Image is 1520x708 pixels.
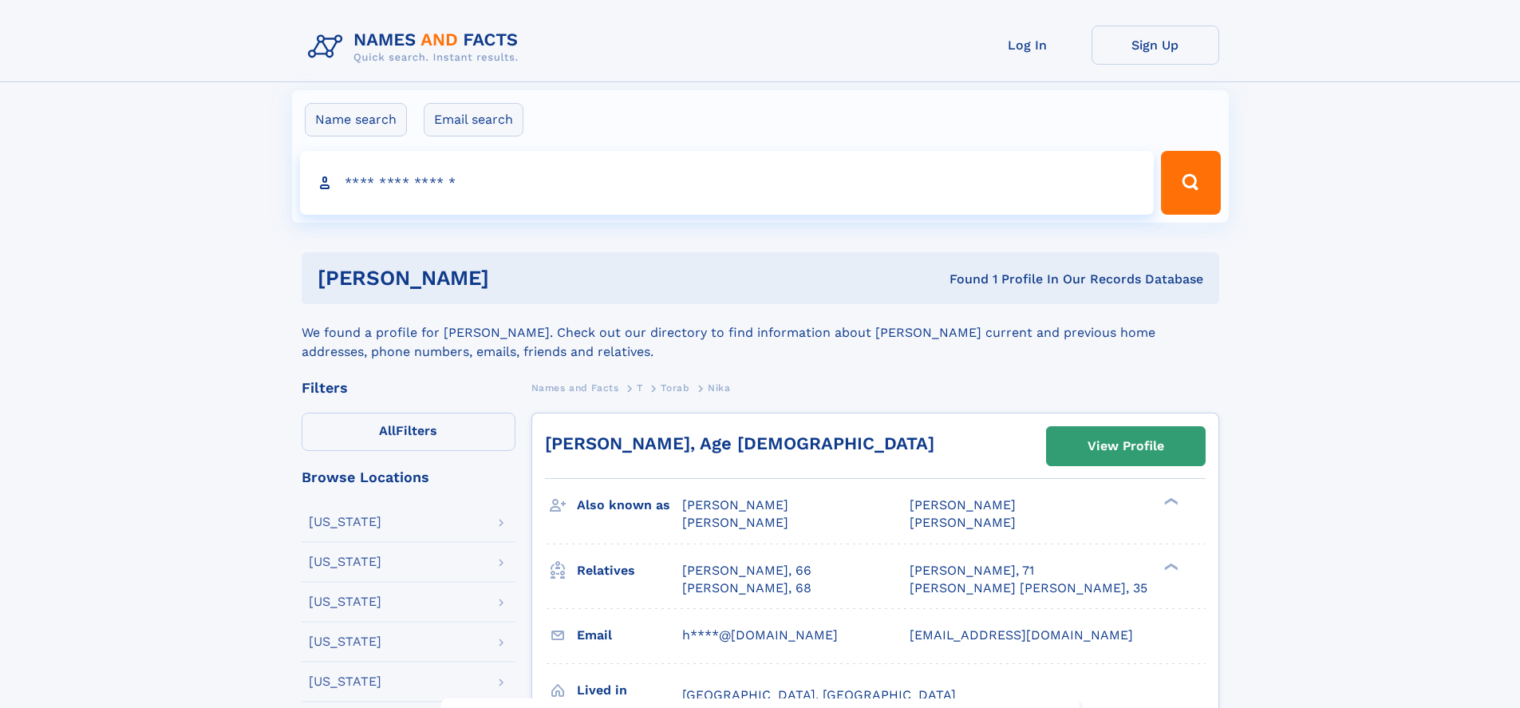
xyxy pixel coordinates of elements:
a: [PERSON_NAME], Age [DEMOGRAPHIC_DATA] [545,433,934,453]
span: [PERSON_NAME] [682,515,788,530]
h3: Email [577,622,682,649]
a: Log In [964,26,1092,65]
div: Filters [302,381,515,395]
span: Torab [661,382,689,394]
span: Nika [708,382,730,394]
div: Found 1 Profile In Our Records Database [719,271,1203,288]
a: Sign Up [1092,26,1219,65]
div: ❯ [1160,561,1179,572]
h3: Also known as [577,492,682,519]
h3: Relatives [577,557,682,584]
span: [GEOGRAPHIC_DATA], [GEOGRAPHIC_DATA] [682,687,956,702]
span: [EMAIL_ADDRESS][DOMAIN_NAME] [910,627,1133,643]
div: ❯ [1160,496,1179,507]
button: Search Button [1161,151,1220,215]
a: View Profile [1047,427,1205,465]
a: T [637,378,643,398]
a: Torab [661,378,689,398]
a: [PERSON_NAME] [PERSON_NAME], 35 [910,579,1147,597]
div: [US_STATE] [309,595,381,608]
a: [PERSON_NAME], 71 [910,562,1034,579]
div: [US_STATE] [309,516,381,528]
span: [PERSON_NAME] [910,497,1016,512]
label: Filters [302,413,515,451]
span: [PERSON_NAME] [682,497,788,512]
label: Name search [305,103,407,136]
div: [US_STATE] [309,635,381,648]
span: T [637,382,643,394]
span: All [379,423,396,438]
div: [US_STATE] [309,675,381,688]
div: View Profile [1088,428,1164,465]
span: [PERSON_NAME] [910,515,1016,530]
a: [PERSON_NAME], 66 [682,562,811,579]
div: [US_STATE] [309,556,381,568]
input: search input [300,151,1155,215]
h3: Lived in [577,677,682,704]
label: Email search [424,103,523,136]
img: Logo Names and Facts [302,26,531,69]
a: [PERSON_NAME], 68 [682,579,811,597]
div: Browse Locations [302,470,515,485]
h1: [PERSON_NAME] [318,268,720,288]
div: We found a profile for [PERSON_NAME]. Check out our directory to find information about [PERSON_N... [302,304,1219,362]
a: Names and Facts [531,378,619,398]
